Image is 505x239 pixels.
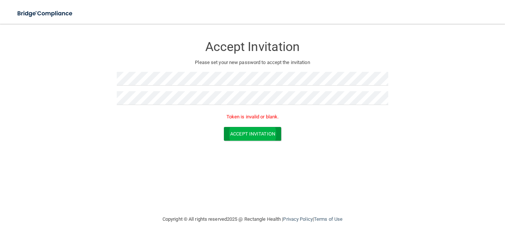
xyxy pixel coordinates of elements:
img: bridge_compliance_login_screen.278c3ca4.svg [11,6,80,21]
p: Please set your new password to accept the invitation [122,58,383,67]
a: Terms of Use [314,216,342,222]
a: Privacy Policy [283,216,312,222]
div: Copyright © All rights reserved 2025 @ Rectangle Health | | [117,207,388,231]
h3: Accept Invitation [117,40,388,54]
p: Token is invalid or blank. [117,112,388,121]
button: Accept Invitation [224,127,281,141]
